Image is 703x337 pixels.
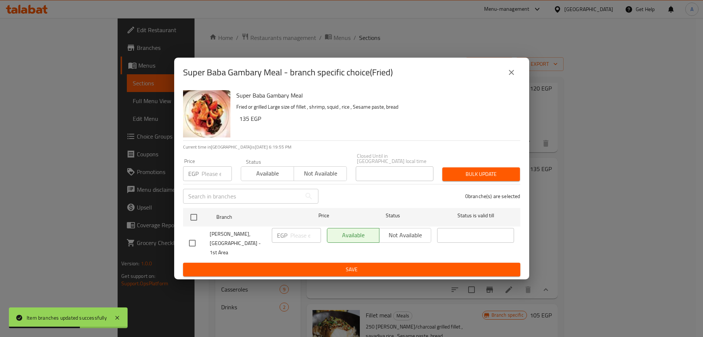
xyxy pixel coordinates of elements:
span: Not available [297,168,344,179]
h6: 135 EGP [239,113,514,124]
input: Search in branches [183,189,301,204]
p: Fried or grilled Large size of fillet , shrimp, squid , rice , Sesame paste, bread [236,102,514,112]
button: Save [183,263,520,276]
p: Current time in [GEOGRAPHIC_DATA] is [DATE] 6:19:55 PM [183,144,520,150]
span: Bulk update [448,170,514,179]
span: Available [244,168,291,179]
button: Available [241,166,294,181]
button: Not available [294,166,347,181]
input: Please enter price [202,166,232,181]
img: Super Baba Gambary Meal [183,90,230,137]
span: Branch [216,212,293,222]
span: Status [354,211,431,220]
span: Save [189,265,514,274]
button: close [503,64,520,81]
p: EGP [277,231,287,240]
h6: Super Baba Gambary Meal [236,90,514,101]
input: Please enter price [290,228,321,243]
span: Status is valid till [437,211,514,220]
div: Item branches updated successfully [27,314,107,322]
span: Price [299,211,348,220]
span: [PERSON_NAME], [GEOGRAPHIC_DATA] - 1st Area [210,229,266,257]
p: EGP [188,169,199,178]
h2: Super Baba Gambary Meal - branch specific choice(Fried) [183,67,393,78]
p: 0 branche(s) are selected [465,193,520,200]
button: Bulk update [442,167,520,181]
